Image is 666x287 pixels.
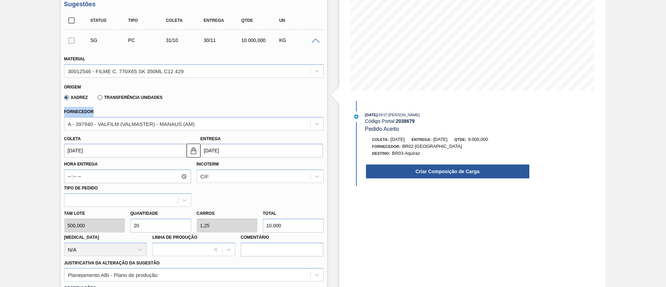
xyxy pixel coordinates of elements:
[402,144,462,149] span: BR02-[GEOGRAPHIC_DATA]
[189,146,198,155] img: locked
[68,121,195,127] div: A - 397940 - VALFILM (VALMASTER) - MANAUS (AM)
[277,18,319,23] div: UN
[241,233,324,243] label: Comentário
[64,235,99,240] label: [MEDICAL_DATA]
[64,57,85,61] label: Material
[277,37,319,43] div: KG
[387,113,420,117] span: : [PERSON_NAME]
[126,37,168,43] div: Pedido de Compra
[130,211,158,216] label: Quantidade
[68,68,184,74] div: 30012546 - FILME C. 770X65 SK 350ML C12 429
[240,37,282,43] div: 10.000,000
[64,261,160,265] label: Justificativa da Alteração da Sugestão
[392,151,420,156] span: BR03-Aquiraz
[197,162,219,167] label: Incoterm
[202,37,244,43] div: 30/11/2025
[372,137,389,142] span: Coleta:
[187,144,200,158] button: locked
[200,174,209,179] div: CIF
[391,137,405,142] span: [DATE]
[372,144,401,149] span: Fornecedor:
[152,235,197,240] label: Linha de Produção
[68,272,158,278] div: Planejamento ABI - Plano de produção
[366,164,529,178] button: Criar Composição de Carga
[468,137,488,142] span: 9.000,000
[97,95,162,100] label: Transferência Unidades
[164,37,206,43] div: 31/10/2025
[64,1,324,8] h3: Sugestões
[64,144,187,158] input: dd/mm/yyyy
[89,37,131,43] div: Sugestão Criada
[89,18,131,23] div: Status
[126,18,168,23] div: Tipo
[354,115,358,119] img: atual
[263,211,276,216] label: Total
[378,113,387,117] span: - 09:57
[365,113,377,117] span: [DATE]
[412,137,432,142] span: Entrega:
[64,186,98,191] label: Tipo de pedido
[433,137,447,142] span: [DATE]
[64,159,191,169] label: Hora Entrega
[202,18,244,23] div: Entrega
[372,151,391,155] span: Destino:
[197,211,215,216] label: Carros
[365,126,399,132] span: Pedido Aceito
[454,137,466,142] span: Qtde:
[396,118,415,124] strong: 2038679
[200,136,221,141] label: Entrega
[164,18,206,23] div: Coleta
[64,209,125,219] label: Tam lote
[64,109,94,114] label: Fornecedor
[64,95,88,100] label: Xadrez
[365,118,530,124] div: Código Portal:
[64,85,81,90] label: Origem
[64,136,81,141] label: Coleta
[200,144,323,158] input: dd/mm/yyyy
[240,18,282,23] div: Qtde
